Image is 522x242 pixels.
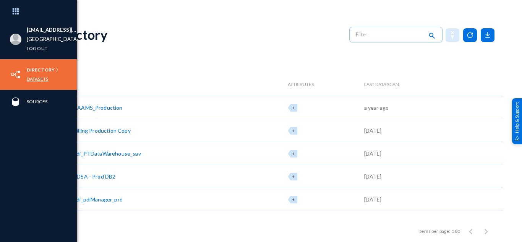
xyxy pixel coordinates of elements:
[463,224,478,239] button: Previous page
[478,224,494,239] button: Next page
[515,135,520,140] img: help_support.svg
[364,172,382,180] div: [DATE]
[364,82,399,87] span: Last Data Scan
[27,44,47,53] a: Log out
[10,96,21,107] img: icon-sources.svg
[452,228,460,235] div: 500
[10,34,21,45] img: blank-profile-picture.png
[364,104,389,112] div: a year ago
[356,29,423,40] input: Filter
[418,228,450,235] div: Items per page:
[27,65,55,74] a: Directory
[364,149,382,158] div: [DATE]
[27,97,47,106] a: Sources
[364,127,382,135] div: [DATE]
[50,27,107,42] div: Directory
[73,149,141,158] div: pdi_PTDataWarehouse_sav
[73,127,131,135] div: Billing Production Copy
[27,26,77,35] li: [EMAIL_ADDRESS][DOMAIN_NAME]
[427,31,436,41] mat-icon: search
[292,151,295,156] span: +
[292,197,295,202] span: +
[292,174,295,179] span: +
[4,3,27,19] img: app launcher
[73,172,115,180] div: RDSA - Prod DB2
[512,98,522,144] div: Help & Support
[27,75,48,83] a: Datasets
[364,195,382,203] div: [DATE]
[10,69,21,80] img: icon-inventory.svg
[73,195,123,203] div: pdi_pdiManager_prd
[73,104,123,112] div: CAAMS_Production
[292,105,295,110] span: +
[288,82,314,87] span: Attributes
[292,128,295,133] span: +
[27,35,78,44] a: [GEOGRAPHIC_DATA]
